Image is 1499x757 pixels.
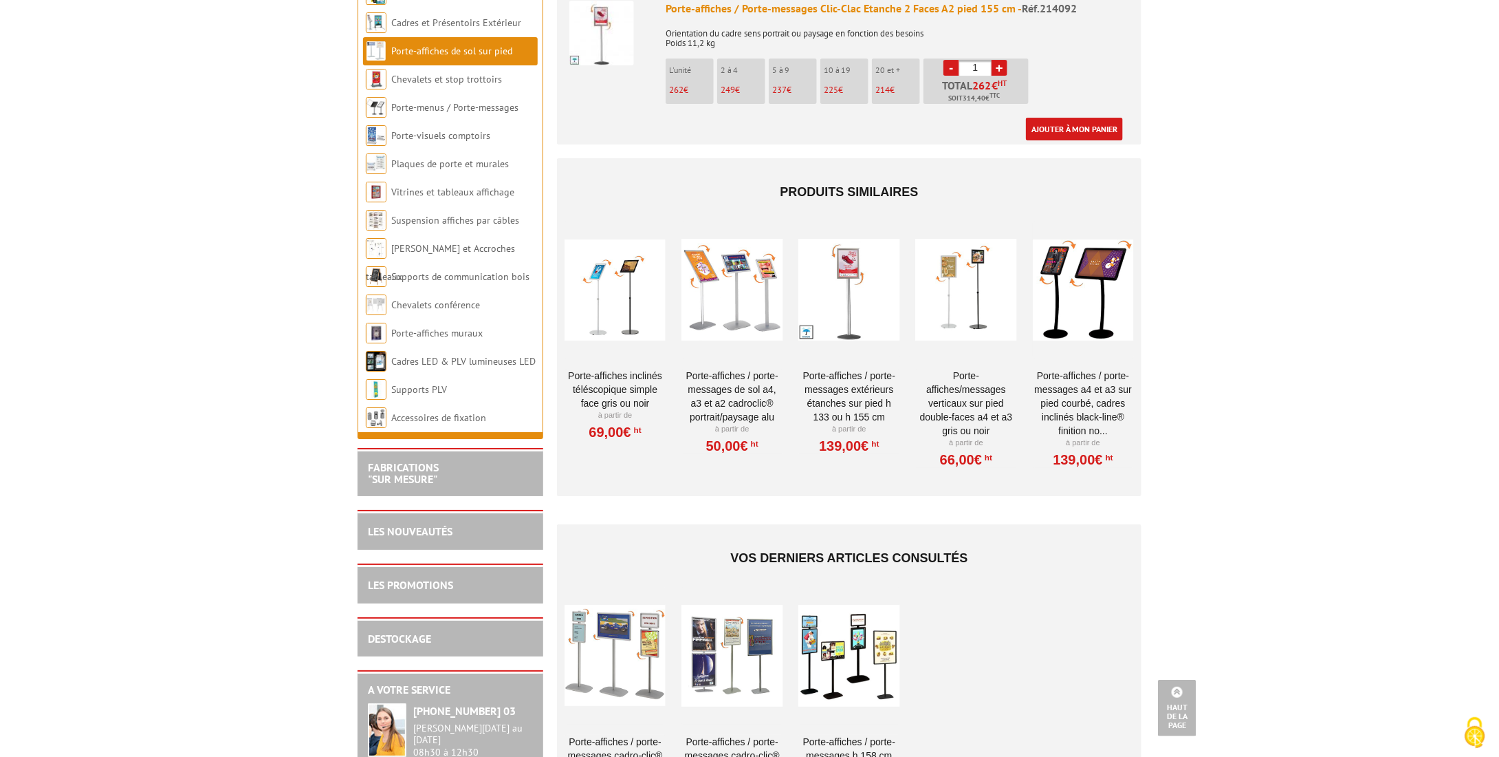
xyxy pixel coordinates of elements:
p: € [721,85,765,95]
img: Plaques de porte et murales [366,153,386,174]
a: Cadres LED & PLV lumineuses LED [391,355,536,367]
img: Supports PLV [366,379,386,400]
a: + [992,60,1007,76]
a: Porte-affiches/messages verticaux sur pied double-faces A4 et A3 Gris ou Noir [915,369,1016,438]
img: Cadres et Présentoirs Extérieur [366,12,386,33]
p: € [772,85,817,95]
a: Porte-affiches / Porte-messages de sol A4, A3 et A2 CadroClic® portrait/paysage alu [681,369,783,424]
a: Porte-affiches inclinés téléscopique simple face gris ou noir [565,369,666,410]
span: 237 [772,84,787,96]
img: Cadres LED & PLV lumineuses LED [366,351,386,372]
p: À partir de [681,424,783,435]
button: Cookies (fenêtre modale) [1451,710,1499,757]
a: Porte-affiches de sol sur pied [391,45,512,57]
img: Suspension affiches par câbles [366,210,386,231]
p: À partir de [798,424,899,435]
a: Porte-visuels comptoirs [391,129,490,142]
a: Porte-affiches muraux [391,327,483,339]
span: Produits similaires [780,185,918,199]
sup: HT [1103,453,1113,462]
span: 262 [669,84,683,96]
p: Orientation du cadre sens portrait ou paysage en fonction des besoins Poids 11,2 kg [666,19,1129,48]
a: Haut de la page [1158,680,1196,736]
a: LES NOUVEAUTÉS [368,524,452,538]
a: Supports de communication bois [391,270,529,283]
a: 139,00€HT [1053,456,1113,464]
a: 69,00€HT [589,428,642,436]
p: 10 à 19 [824,65,868,75]
p: € [824,85,868,95]
sup: HT [631,425,642,435]
p: L'unité [669,65,714,75]
p: À partir de [565,410,666,421]
p: 2 à 4 [721,65,765,75]
a: Porte-affiches / Porte-messages extérieurs étanches sur pied h 133 ou h 155 cm [798,369,899,424]
img: widget-service.jpg [368,703,406,757]
a: 139,00€HT [819,442,879,450]
span: Soit € [949,93,1000,104]
a: Accessoires de fixation [391,412,486,424]
a: FABRICATIONS"Sur Mesure" [368,460,439,487]
p: € [669,85,714,95]
a: Plaques de porte et murales [391,158,509,170]
img: Vitrines et tableaux affichage [366,182,386,202]
sup: HT [869,439,879,449]
span: 214 [875,84,890,96]
a: Supports PLV [391,383,447,396]
span: € [992,80,998,91]
a: Ajouter à mon panier [1026,118,1123,140]
sup: HT [982,453,992,462]
img: Porte-menus / Porte-messages [366,97,386,118]
a: LES PROMOTIONS [368,578,453,592]
p: À partir de [915,438,1016,449]
a: Chevalets conférence [391,299,480,311]
img: Cookies (fenêtre modale) [1458,716,1492,750]
img: Accessoires de fixation [366,407,386,428]
a: Suspension affiches par câbles [391,214,519,226]
img: Porte-affiches muraux [366,323,386,343]
span: 225 [824,84,838,96]
p: Total [927,80,1029,104]
span: 262 [972,80,992,91]
a: Chevalets et stop trottoirs [391,73,502,85]
p: À partir de [1033,438,1134,449]
span: Réf.214092 [1022,1,1077,15]
a: 50,00€HT [706,442,758,450]
p: 5 à 9 [772,65,817,75]
img: Cimaises et Accroches tableaux [366,238,386,259]
a: DESTOCKAGE [368,632,431,646]
sup: TTC [990,92,1000,99]
div: Porte-affiches / Porte-messages Clic-Clac Etanche 2 Faces A2 pied 155 cm - [666,1,1129,17]
div: [PERSON_NAME][DATE] au [DATE] [413,723,533,746]
a: Cadres et Présentoirs Extérieur [391,17,521,29]
img: Chevalets conférence [366,295,386,315]
span: Vos derniers articles consultés [730,551,967,565]
p: € [875,85,920,95]
img: Chevalets et stop trottoirs [366,69,386,89]
a: - [943,60,959,76]
h2: A votre service [368,684,533,696]
a: Vitrines et tableaux affichage [391,186,514,198]
img: Porte-affiches / Porte-messages Clic-Clac Etanche 2 Faces A2 pied 155 cm [569,1,634,65]
a: Porte-menus / Porte-messages [391,101,518,114]
img: Porte-visuels comptoirs [366,125,386,146]
strong: [PHONE_NUMBER] 03 [413,704,516,718]
span: 249 [721,84,735,96]
a: [PERSON_NAME] et Accroches tableaux [366,242,515,283]
p: 20 et + [875,65,920,75]
img: Porte-affiches de sol sur pied [366,41,386,61]
a: 66,00€HT [940,456,992,464]
sup: HT [748,439,758,449]
span: 314,40 [963,93,986,104]
sup: HT [998,78,1007,88]
a: Porte-affiches / Porte-messages A4 et A3 sur pied courbé, cadres inclinés Black-Line® finition no... [1033,369,1134,438]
